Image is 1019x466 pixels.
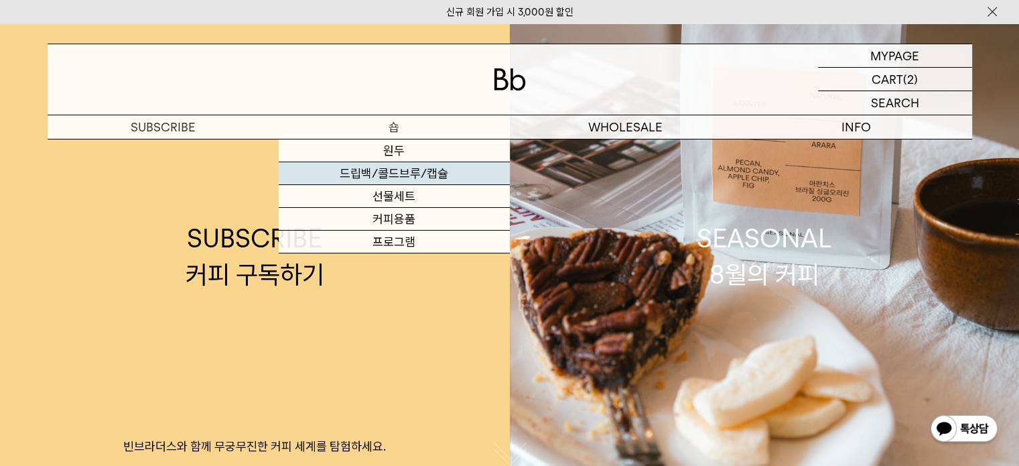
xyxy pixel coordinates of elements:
[494,68,526,91] img: 로고
[741,115,972,139] p: INFO
[697,221,832,292] div: SEASONAL 8월의 커피
[818,68,972,91] a: CART (2)
[279,231,510,253] a: 프로그램
[279,115,510,139] a: 숍
[929,414,999,446] img: 카카오톡 채널 1:1 채팅 버튼
[871,91,919,115] p: SEARCH
[279,208,510,231] a: 커피용품
[510,115,741,139] p: WHOLESALE
[818,44,972,68] a: MYPAGE
[903,68,918,91] p: (2)
[279,162,510,185] a: 드립백/콜드브루/캡슐
[279,185,510,208] a: 선물세트
[279,139,510,162] a: 원두
[870,44,919,67] p: MYPAGE
[186,221,324,292] div: SUBSCRIBE 커피 구독하기
[48,115,279,139] a: SUBSCRIBE
[446,6,573,18] a: 신규 회원 가입 시 3,000원 할인
[872,68,903,91] p: CART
